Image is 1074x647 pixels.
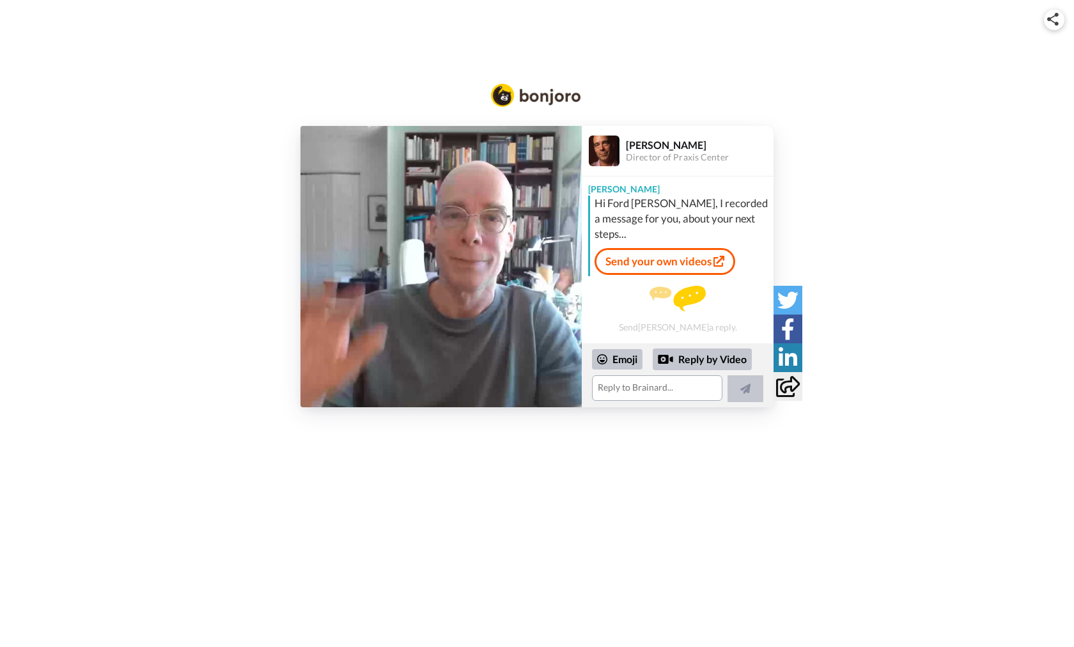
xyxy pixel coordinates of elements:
[595,196,770,242] div: Hi Ford [PERSON_NAME], I recorded a message for you, about your next steps...
[650,286,706,311] img: message.svg
[589,136,619,166] img: Profile Image
[626,152,773,163] div: Director of Praxis Center
[658,352,673,367] div: Reply by Video
[595,248,735,275] a: Send your own videos
[1047,13,1059,26] img: ic_share.svg
[592,349,642,370] div: Emoji
[491,84,580,107] img: Bonjoro Logo
[653,348,752,370] div: Reply by Video
[300,126,582,407] img: c4a1ffd3-fa32-4a4d-91d7-d9c0d6a205fa-thumb.jpg
[626,139,773,151] div: [PERSON_NAME]
[582,281,774,337] div: Send [PERSON_NAME] a reply.
[582,176,774,196] div: [PERSON_NAME]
